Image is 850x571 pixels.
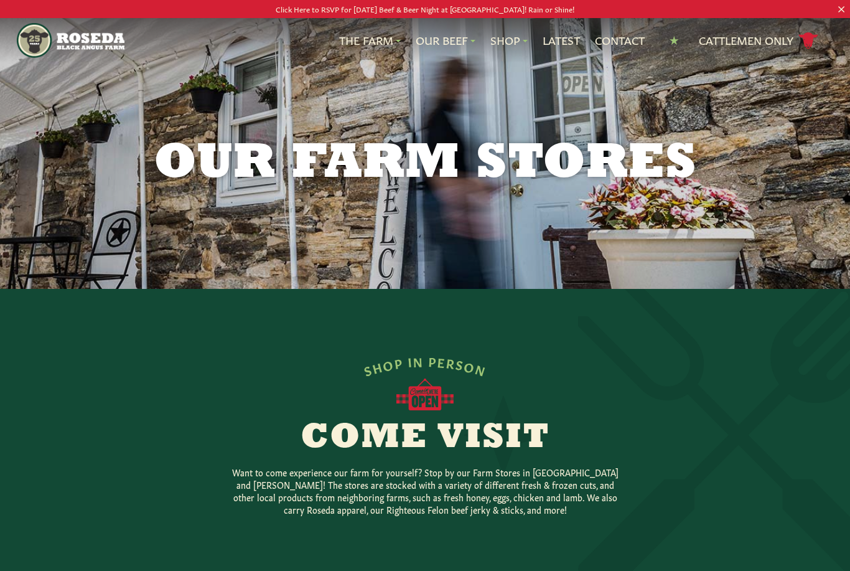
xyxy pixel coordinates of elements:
nav: Main Navigation [17,18,833,63]
span: I [407,354,413,369]
span: R [446,355,457,370]
span: N [474,361,488,377]
a: Shop [490,32,528,49]
p: Click Here to RSVP for [DATE] Beef & Beer Night at [GEOGRAPHIC_DATA]! Rain or Shine! [42,2,807,16]
span: E [437,354,447,369]
h1: Our Farm Stores [106,139,744,189]
a: Contact [595,32,645,49]
a: The Farm [339,32,401,49]
a: Cattlemen Only [699,30,818,52]
h2: Come Visit [186,421,664,456]
span: O [381,356,395,372]
span: P [428,354,437,368]
a: Latest [543,32,580,49]
span: S [455,357,465,372]
span: P [393,355,404,370]
div: SHOP IN PERSON [362,354,488,378]
img: https://roseda.com/wp-content/uploads/2021/05/roseda-25-header.png [17,23,124,58]
p: Want to come experience our farm for yourself? Stop by our Farm Stores in [GEOGRAPHIC_DATA] and [... [226,466,624,516]
span: O [463,358,477,374]
span: H [370,359,384,375]
span: S [362,362,374,377]
span: N [413,354,424,368]
a: Our Beef [416,32,475,49]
